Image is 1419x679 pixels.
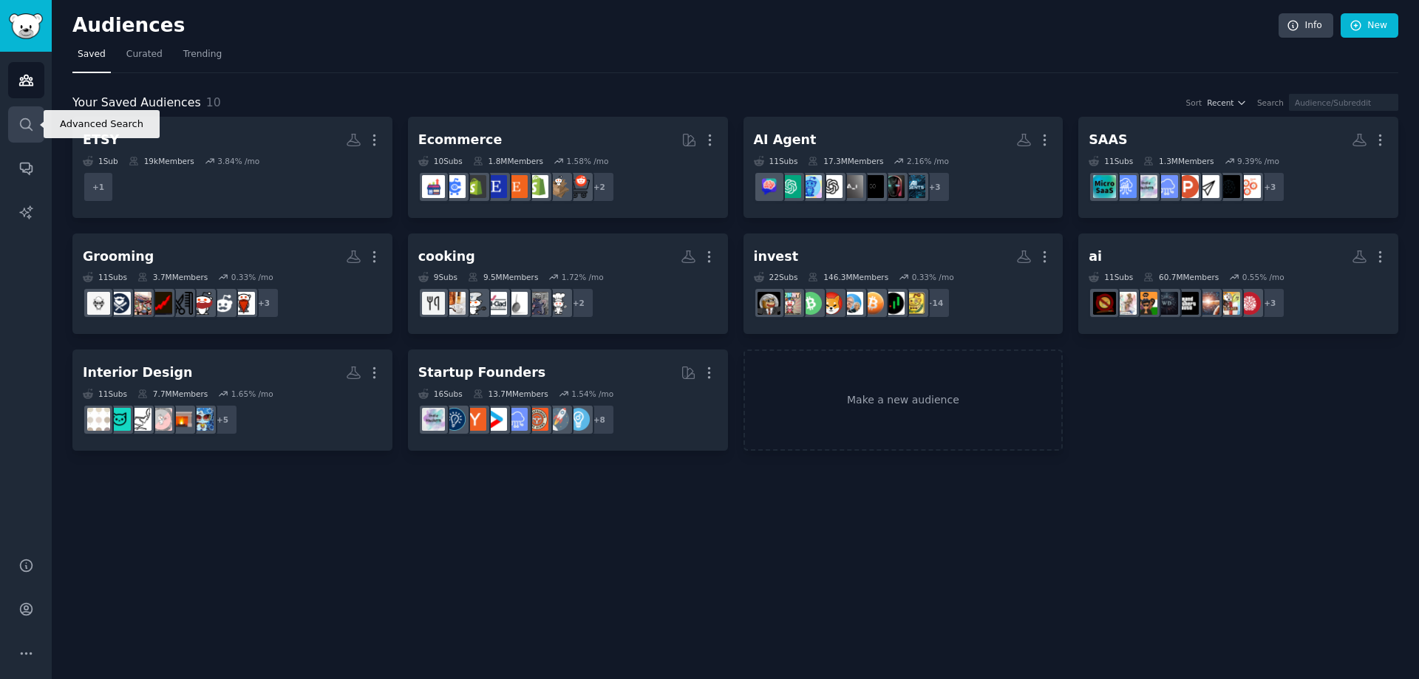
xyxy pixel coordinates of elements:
[422,408,445,431] img: indiehackers
[525,408,548,431] img: EntrepreneurRideAlong
[1207,98,1247,108] button: Recent
[121,43,168,73] a: Curated
[443,292,466,315] img: cookware
[484,175,507,198] img: EtsySellers
[907,156,949,166] div: 2.16 % /mo
[1197,292,1219,315] img: DefendingAIArt
[418,248,475,266] div: cooking
[1176,175,1199,198] img: ProductHunters
[207,404,238,435] div: + 5
[505,408,528,431] img: SaaS
[408,233,728,335] a: cooking9Subs9.5MMembers1.72% /mo+2castironKitchenConfidentialcarbonsteelAllCladAskCulinarycookwar...
[820,175,843,198] img: OpenAI
[1341,13,1398,38] a: New
[137,389,208,399] div: 7.7M Members
[418,272,457,282] div: 9 Sub s
[149,292,172,315] img: Howtolooksmax
[546,175,569,198] img: dropship
[9,13,43,39] img: GummySearch logo
[1143,156,1214,166] div: 1.3M Members
[418,364,545,382] div: Startup Founders
[1254,287,1285,318] div: + 3
[422,292,445,315] img: StainlessSteelCooking
[129,292,152,315] img: makeuptips
[87,408,110,431] img: homedecoratingCJ
[808,156,883,166] div: 17.3M Members
[108,408,131,431] img: femalelivingspace
[108,292,131,315] img: malegrooming
[1134,292,1157,315] img: TeenIndia
[1289,94,1398,111] input: Audience/Subreddit
[1155,292,1178,315] img: weirddalle
[83,171,114,202] div: + 1
[191,292,214,315] img: beards
[463,408,486,431] img: ycombinator
[902,175,925,198] img: aiagents
[83,389,127,399] div: 11 Sub s
[743,117,1064,218] a: AI Agent11Subs17.3MMembers2.16% /mo+3aiagentsaipromptprogrammingArtificialInteligenceAIAssistedOp...
[840,175,863,198] img: AIAssisted
[126,48,163,61] span: Curated
[83,248,154,266] div: Grooming
[1089,156,1133,166] div: 11 Sub s
[1089,131,1127,149] div: SAAS
[217,156,259,166] div: 3.84 % /mo
[1257,98,1284,108] div: Search
[1114,175,1137,198] img: SaaSSales
[840,292,863,315] img: ValueInvesting
[1114,292,1137,315] img: aiwars
[584,404,615,435] div: + 8
[1155,175,1178,198] img: SaaS
[919,171,950,202] div: + 3
[211,292,234,315] img: Moustache
[232,292,255,315] img: BeardAdvice
[418,131,503,149] div: Ecommerce
[778,175,801,198] img: ChatGPT
[1207,98,1233,108] span: Recent
[799,175,822,198] img: artificial
[248,287,279,318] div: + 3
[408,117,728,218] a: Ecommerce10Subs1.8MMembers1.58% /mo+2ecommercedropshipshopifyEtsyEtsySellersreviewmyshopifyecomme...
[1254,171,1285,202] div: + 3
[72,43,111,73] a: Saved
[422,175,445,198] img: ecommerce_growth
[473,389,548,399] div: 13.7M Members
[72,14,1279,38] h2: Audiences
[882,292,905,315] img: Daytrading
[758,175,780,198] img: ChatGPTPromptGenius
[1242,272,1284,282] div: 0.55 % /mo
[149,408,172,431] img: DesignMyRoom
[912,272,954,282] div: 0.33 % /mo
[1238,175,1261,198] img: GrowthHacking
[743,233,1064,335] a: invest22Subs146.3MMembers0.33% /mo+14MetalsOnRedditDaytradingBitcoinValueInvestingSHIBArmybtcfunn...
[919,287,950,318] div: + 14
[1134,175,1157,198] img: indiehackers
[170,408,193,431] img: interiordesignideas
[87,292,110,315] img: mensgrooming
[754,248,799,266] div: invest
[758,292,780,315] img: Wallstreetsilver
[567,175,590,198] img: ecommerce
[743,349,1064,451] a: Make a new audience
[525,175,548,198] img: shopify
[408,349,728,451] a: Startup Founders16Subs13.7MMembers1.54% /mo+8EntrepreneurstartupsEntrepreneurRideAlongSaaSstartup...
[484,408,507,431] img: startup
[463,292,486,315] img: AskCulinary
[83,131,119,149] div: ETSY
[83,156,118,166] div: 1 Sub
[178,43,227,73] a: Trending
[231,272,273,282] div: 0.33 % /mo
[571,389,613,399] div: 1.54 % /mo
[418,156,463,166] div: 10 Sub s
[882,175,905,198] img: aipromptprogramming
[861,292,884,315] img: Bitcoin
[808,272,888,282] div: 146.3M Members
[505,292,528,315] img: carbonsteel
[584,171,615,202] div: + 2
[183,48,222,61] span: Trending
[754,156,798,166] div: 11 Sub s
[129,156,194,166] div: 19k Members
[1186,98,1202,108] div: Sort
[418,389,463,399] div: 16 Sub s
[1093,175,1116,198] img: microsaas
